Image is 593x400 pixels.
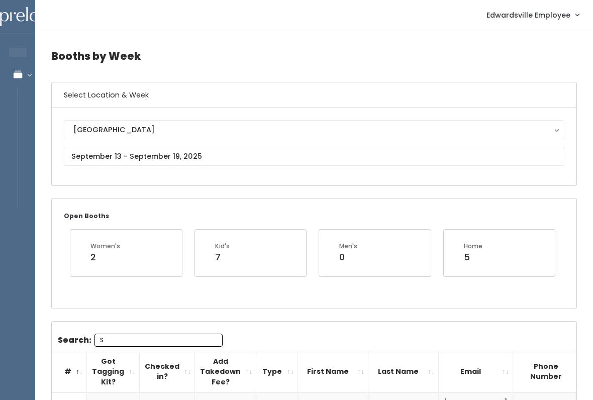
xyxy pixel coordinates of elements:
[476,4,589,26] a: Edwardsville Employee
[51,42,577,70] h4: Booths by Week
[87,351,140,392] th: Got Tagging Kit?: activate to sort column ascending
[439,351,513,392] th: Email: activate to sort column ascending
[195,351,256,392] th: Add Takedown Fee?: activate to sort column ascending
[215,251,230,264] div: 7
[73,124,555,135] div: [GEOGRAPHIC_DATA]
[256,351,298,392] th: Type: activate to sort column ascending
[140,351,195,392] th: Checked in?: activate to sort column ascending
[90,251,120,264] div: 2
[464,251,482,264] div: 5
[513,351,589,392] th: Phone Number: activate to sort column ascending
[368,351,439,392] th: Last Name: activate to sort column ascending
[52,82,576,108] h6: Select Location & Week
[298,351,368,392] th: First Name: activate to sort column ascending
[339,242,357,251] div: Men's
[64,212,109,220] small: Open Booths
[94,334,223,347] input: Search:
[90,242,120,251] div: Women's
[464,242,482,251] div: Home
[339,251,357,264] div: 0
[64,120,564,139] button: [GEOGRAPHIC_DATA]
[486,10,570,21] span: Edwardsville Employee
[64,147,564,166] input: September 13 - September 19, 2025
[215,242,230,251] div: Kid's
[52,351,87,392] th: #: activate to sort column descending
[58,334,223,347] label: Search:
